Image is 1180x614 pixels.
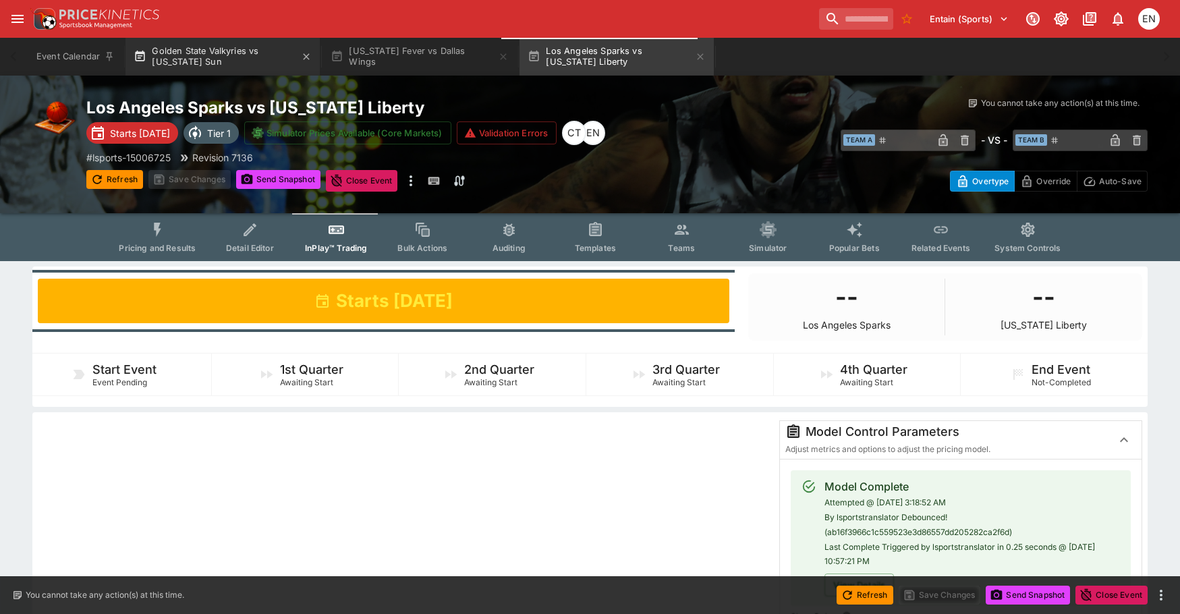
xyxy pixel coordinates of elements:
button: open drawer [5,7,30,31]
p: Copy To Clipboard [86,150,171,165]
span: Related Events [911,243,970,253]
p: Tier 1 [207,126,231,140]
p: Starts [DATE] [110,126,170,140]
button: Auto-Save [1077,171,1148,192]
span: Bulk Actions [397,243,447,253]
button: Toggle light/dark mode [1049,7,1073,31]
button: Close Event [326,170,398,192]
h5: 1st Quarter [280,362,343,377]
p: You cannot take any action(s) at this time. [26,589,184,601]
div: Model Complete [824,478,1120,495]
span: Auditing [493,243,526,253]
span: Event Pending [92,377,147,387]
p: Auto-Save [1099,174,1142,188]
h1: Starts [DATE] [336,289,453,312]
h5: 3rd Quarter [652,362,720,377]
button: View Details [824,574,894,596]
button: more [1153,587,1169,603]
img: PriceKinetics Logo [30,5,57,32]
button: Close Event [1075,586,1148,605]
p: Los Angeles Sparks [803,320,891,330]
button: Refresh [837,586,893,605]
button: Validation Errors [457,121,557,144]
button: Eamon Nunn [1134,4,1164,34]
span: Not-Completed [1032,377,1091,387]
button: No Bookmarks [896,8,918,30]
button: Simulator Prices Available (Core Markets) [244,121,451,144]
p: Override [1036,174,1071,188]
span: Team B [1015,134,1047,146]
span: Detail Editor [226,243,274,253]
button: Event Calendar [28,38,123,76]
button: Send Snapshot [236,170,320,189]
p: [US_STATE] Liberty [1001,320,1087,330]
div: Model Control Parameters [785,424,1101,440]
span: Adjust metrics and options to adjust the pricing model. [785,444,990,454]
button: Connected to PK [1021,7,1045,31]
button: Send Snapshot [986,586,1070,605]
button: Overtype [950,171,1015,192]
span: Teams [668,243,695,253]
span: Pricing and Results [119,243,196,253]
span: Awaiting Start [464,377,517,387]
div: Event type filters [108,213,1071,261]
span: Popular Bets [829,243,880,253]
button: Override [1014,171,1077,192]
button: Select Tenant [922,8,1017,30]
img: PriceKinetics [59,9,159,20]
h5: 4th Quarter [840,362,907,377]
button: [US_STATE] Fever vs Dallas Wings [322,38,517,76]
input: search [819,8,893,30]
img: basketball.png [32,97,76,140]
span: Simulator [749,243,787,253]
span: System Controls [994,243,1061,253]
span: InPlay™ Trading [305,243,367,253]
h6: - VS - [981,133,1007,147]
button: Golden State Valkyries vs [US_STATE] Sun [125,38,320,76]
span: Awaiting Start [280,377,333,387]
h1: -- [1032,279,1055,315]
h2: Copy To Clipboard [86,97,617,118]
h1: -- [835,279,858,315]
span: Attempted @ [DATE] 3:18:52 AM By lsportstranslator Debounced! (ab16f3966c1c559523e3d86557dd205282... [824,497,1095,567]
button: Los Angeles Sparks vs [US_STATE] Liberty [519,38,714,76]
h5: Start Event [92,362,157,377]
button: Documentation [1077,7,1102,31]
div: Eamon Nunn [581,121,605,145]
button: Notifications [1106,7,1130,31]
span: Templates [575,243,616,253]
span: Awaiting Start [652,377,706,387]
h5: 2nd Quarter [464,362,534,377]
img: Sportsbook Management [59,22,132,28]
div: Start From [950,171,1148,192]
div: Eamon Nunn [1138,8,1160,30]
p: You cannot take any action(s) at this time. [981,97,1140,109]
p: Revision 7136 [192,150,253,165]
h5: End Event [1032,362,1090,377]
p: Overtype [972,174,1009,188]
button: Refresh [86,170,143,189]
span: Team A [843,134,875,146]
span: Awaiting Start [840,377,893,387]
div: Cameron Tarver [562,121,586,145]
button: more [403,170,419,192]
